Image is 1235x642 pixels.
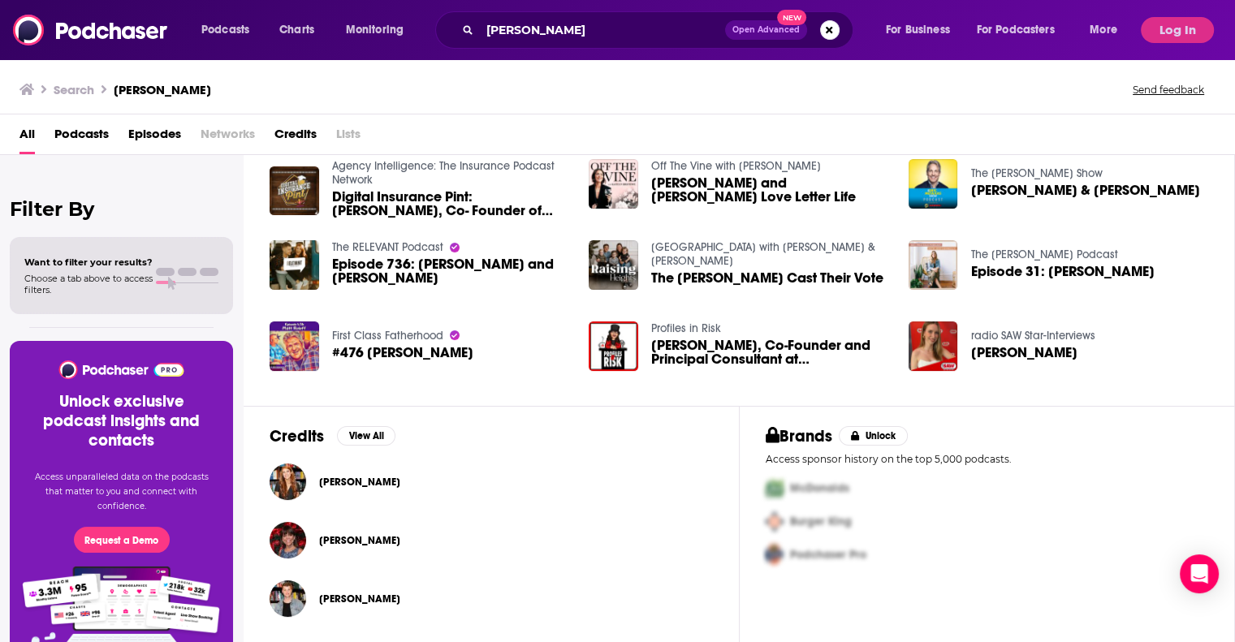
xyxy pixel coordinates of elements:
[651,271,883,285] a: The Roloff’s Cast Their Vote
[319,476,400,489] a: Audrey Roloff
[651,271,883,285] span: The [PERSON_NAME] Cast Their Vote
[651,176,889,204] span: [PERSON_NAME] and [PERSON_NAME] Love Letter Life
[759,505,790,538] img: Second Pro Logo
[970,346,1077,360] a: Janika Roloff
[970,329,1095,343] a: radio SAW Star-Interviews
[970,166,1102,180] a: The Eric Metaxas Show
[970,265,1154,278] a: Episode 31: Audrey Roloff
[270,240,319,290] img: Episode 736: Jeremy and Audrey Roloff
[201,121,255,154] span: Networks
[270,456,713,508] button: Audrey RoloffAudrey Roloff
[1078,17,1138,43] button: open menu
[970,183,1199,197] span: [PERSON_NAME] & [PERSON_NAME]
[777,10,806,25] span: New
[759,472,790,505] img: First Pro Logo
[651,338,889,366] span: [PERSON_NAME], Co-Founder and Principal Consultant at [PERSON_NAME] Consulting - PIR Ep. 468
[190,17,270,43] button: open menu
[970,346,1077,360] span: [PERSON_NAME]
[332,346,473,360] span: #476 [PERSON_NAME]
[54,82,94,97] h3: Search
[19,121,35,154] a: All
[651,159,821,173] a: Off The Vine with Kaitlyn Bristowe
[270,580,306,617] img: Jeremy Roloff
[335,17,425,43] button: open menu
[332,257,570,285] a: Episode 736: Jeremy and Audrey Roloff
[970,183,1199,197] a: Jeremy & Audrey Roloff
[589,240,638,290] img: The Roloff’s Cast Their Vote
[732,26,800,34] span: Open Advanced
[201,19,249,41] span: Podcasts
[589,159,638,209] img: Jeremy and Audrey Roloff's Love Letter Life
[725,20,807,40] button: Open AdvancedNew
[970,248,1117,261] a: The Jess Connolly Podcast
[766,426,833,446] h2: Brands
[270,463,306,500] img: Audrey Roloff
[651,321,721,335] a: Profiles in Risk
[966,17,1078,43] button: open menu
[909,159,958,209] img: Jeremy & Audrey Roloff
[24,256,153,268] span: Want to filter your results?
[332,190,570,218] a: Digital Insurance Pint: Ema Roloff, Co- Founder of Roloff Consulting
[270,426,395,446] a: CreditsView All
[319,592,400,605] a: Jeremy Roloff
[29,470,214,514] p: Access unparalleled data on the podcasts that matter to you and connect with confidence.
[874,17,970,43] button: open menu
[13,15,169,45] img: Podchaser - Follow, Share and Rate Podcasts
[319,592,400,605] span: [PERSON_NAME]
[1180,554,1219,593] div: Open Intercom Messenger
[270,321,319,371] a: #476 Matt Roloff
[319,534,400,547] span: [PERSON_NAME]
[332,190,570,218] span: Digital Insurance Pint: [PERSON_NAME], Co- Founder of [PERSON_NAME] Consulting
[332,329,443,343] a: First Class Fatherhood
[346,19,404,41] span: Monitoring
[54,121,109,154] a: Podcasts
[332,240,443,254] a: The RELEVANT Podcast
[480,17,725,43] input: Search podcasts, credits, & more...
[74,527,170,553] button: Request a Demo
[319,534,400,547] a: Amy Roloff
[909,240,958,290] img: Episode 31: Audrey Roloff
[332,346,473,360] a: #476 Matt Roloff
[24,273,153,295] span: Choose a tab above to access filters.
[759,538,790,571] img: Third Pro Logo
[1141,17,1214,43] button: Log In
[279,19,314,41] span: Charts
[270,573,713,625] button: Jeremy RoloffJeremy Roloff
[319,476,400,489] span: [PERSON_NAME]
[270,515,713,567] button: Amy RoloffAmy Roloff
[1090,19,1117,41] span: More
[10,197,233,221] h2: Filter By
[886,19,950,41] span: For Business
[790,481,849,495] span: McDonalds
[651,240,875,268] a: Raising Heights with Zach & Tori
[128,121,181,154] a: Episodes
[332,159,555,187] a: Agency Intelligence: The Insurance Podcast Network
[790,515,852,528] span: Burger King
[270,522,306,558] img: Amy Roloff
[29,392,214,450] h3: Unlock exclusive podcast insights and contacts
[337,426,395,446] button: View All
[270,426,324,446] h2: Credits
[651,176,889,204] a: Jeremy and Audrey Roloff's Love Letter Life
[589,321,638,371] img: Ema Roloff, Co-Founder and Principal Consultant at Roloff Consulting - PIR Ep. 468
[977,19,1055,41] span: For Podcasters
[970,265,1154,278] span: Episode 31: [PERSON_NAME]
[274,121,317,154] a: Credits
[766,453,1209,465] p: Access sponsor history on the top 5,000 podcasts.
[58,360,185,379] img: Podchaser - Follow, Share and Rate Podcasts
[909,321,958,371] img: Janika Roloff
[790,548,866,562] span: Podchaser Pro
[270,166,319,216] img: Digital Insurance Pint: Ema Roloff, Co- Founder of Roloff Consulting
